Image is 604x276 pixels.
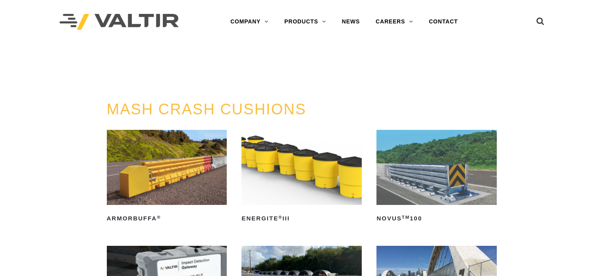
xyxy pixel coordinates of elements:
h2: NOVUS 100 [376,212,497,225]
a: MASH CRASH CUSHIONS [107,101,307,118]
a: NEWS [334,14,368,30]
a: CAREERS [368,14,421,30]
h2: ENERGITE III [241,212,362,225]
sup: ® [278,215,282,220]
a: CONTACT [421,14,466,30]
a: COMPANY [222,14,276,30]
a: ENERGITE®III [241,130,362,225]
a: NOVUSTM100 [376,130,497,225]
h2: ArmorBuffa [107,212,227,225]
sup: ® [157,215,161,220]
sup: TM [402,215,410,220]
a: ArmorBuffa® [107,130,227,225]
img: Valtir [60,14,179,30]
a: PRODUCTS [276,14,334,30]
